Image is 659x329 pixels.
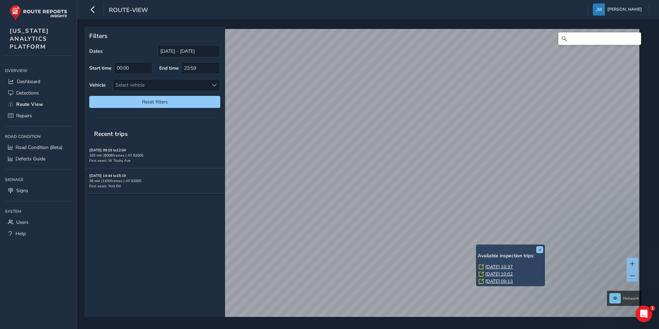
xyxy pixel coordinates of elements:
img: rr logo [10,5,67,20]
a: Detections [5,87,72,99]
a: [DATE] 10:02 [485,271,513,277]
a: Signs [5,185,72,196]
span: Dashboard [17,78,40,85]
div: Signage [5,175,72,185]
a: [DATE] 10:37 [485,264,513,270]
strong: [DATE] 14:44 to 15:19 [89,173,126,178]
a: Repairs [5,110,72,121]
label: Dates [89,48,103,54]
img: diamond-layout [593,3,605,16]
span: Route View [16,101,43,108]
label: End time [159,65,179,71]
span: Network [623,296,639,301]
p: Filters [89,31,220,40]
span: Road Condition (Beta) [16,144,62,151]
div: System [5,206,72,217]
span: route-view [109,6,148,16]
span: [PERSON_NAME] [607,3,642,16]
span: Signs [16,187,28,194]
a: Help [5,228,72,239]
a: Users [5,217,72,228]
span: Recent trips [89,125,133,143]
button: x [536,246,543,253]
span: 1 [650,306,655,311]
span: First asset: W Touhy Ave [89,158,131,163]
span: Help [16,230,26,237]
div: 36 min | 1430 frames | AY 62005 [89,178,220,183]
div: Road Condition [5,131,72,142]
span: Repairs [16,112,32,119]
a: Route View [5,99,72,110]
a: [DATE] 09:13 [485,278,513,285]
strong: [DATE] 09:19 to 12:04 [89,148,126,153]
a: Dashboard [5,76,72,87]
div: Select vehicle [113,79,209,91]
button: [PERSON_NAME] [593,3,644,16]
canvas: Map [87,29,639,325]
label: Vehicle [89,82,106,88]
span: Detections [16,90,39,96]
h6: Available inspection trips: [478,253,543,259]
iframe: Intercom live chat [636,306,652,322]
a: Defects Guide [5,153,72,164]
span: Defects Guide [16,156,45,162]
div: 165 min | 6006 frames | AY 62005 [89,153,220,158]
span: Users [16,219,29,226]
span: Reset filters [94,99,215,105]
label: Start time [89,65,112,71]
button: Reset filters [89,96,220,108]
span: First asset: York Rd [89,183,121,189]
div: Overview [5,66,72,76]
input: Search [558,32,641,45]
span: [US_STATE] ANALYTICS PLATFORM [10,27,49,51]
a: Road Condition (Beta) [5,142,72,153]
